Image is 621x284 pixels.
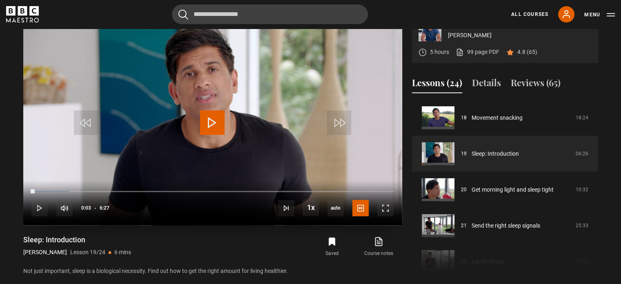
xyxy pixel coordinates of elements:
svg: BBC Maestro [6,6,39,22]
input: Search [172,4,368,24]
button: Details [472,76,501,93]
a: Get morning light and sleep tight [472,186,554,194]
a: Movement snacking [472,114,523,122]
div: Progress Bar [31,191,393,192]
a: Course notes [355,235,402,259]
button: Mute [56,200,73,216]
button: Submit the search query [178,9,188,20]
span: 0:03 [81,201,91,215]
p: 5 hours [430,48,449,56]
span: auto [327,200,344,216]
a: All Courses [511,11,548,18]
div: Current quality: 720p [327,200,344,216]
button: Lessons (24) [412,76,462,93]
a: Send the right sleep signals [472,221,540,230]
p: Not just important, sleep is a biological necessity. Find out how to get the right amount for liv... [23,267,402,275]
button: Captions [352,200,369,216]
h1: Sleep: Introduction [23,235,131,245]
span: 6:27 [100,201,109,215]
button: Reviews (65) [511,76,561,93]
button: Toggle navigation [584,11,615,19]
p: [PERSON_NAME] [448,31,592,40]
a: Sleep: Introduction [472,150,519,158]
button: Playback Rate [303,199,319,216]
p: 6 mins [114,248,131,257]
p: 4.8 (65) [517,48,537,56]
button: Saved [309,235,355,259]
button: Fullscreen [377,200,394,216]
video-js: Video Player [23,12,402,225]
button: Play [31,200,48,216]
p: [PERSON_NAME] [23,248,67,257]
button: Next Lesson [278,200,294,216]
a: 99 page PDF [456,48,499,56]
span: - [94,205,96,211]
p: Lesson 19/24 [70,248,105,257]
